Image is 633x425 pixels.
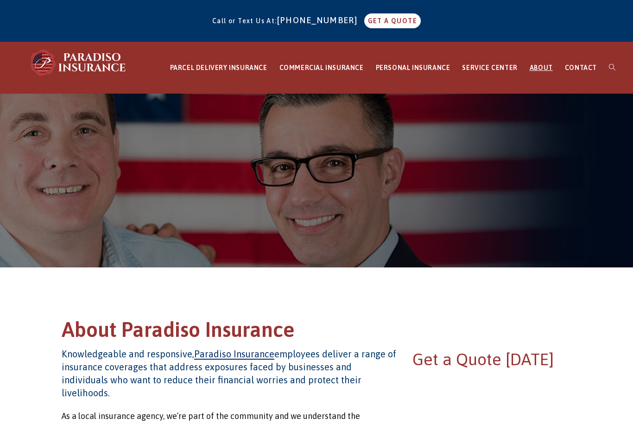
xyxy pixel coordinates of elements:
[194,349,274,359] a: Paradiso Insurance
[370,42,456,94] a: PERSONAL INSURANCE
[62,316,571,348] h1: About Paradiso Insurance
[456,42,523,94] a: SERVICE CENTER
[170,64,267,71] span: PARCEL DELIVERY INSURANCE
[273,42,370,94] a: COMMERCIAL INSURANCE
[376,64,450,71] span: PERSONAL INSURANCE
[277,15,362,25] a: [PHONE_NUMBER]
[279,64,364,71] span: COMMERCIAL INSURANCE
[62,348,397,400] h4: Knowledgeable and responsive, employees deliver a range of insurance coverages that address expos...
[559,42,603,94] a: CONTACT
[364,13,421,28] a: GET A QUOTE
[524,42,559,94] a: ABOUT
[462,64,517,71] span: SERVICE CENTER
[164,42,273,94] a: PARCEL DELIVERY INSURANCE
[212,17,277,25] span: Call or Text Us At:
[28,49,130,76] img: Paradiso Insurance
[565,64,597,71] span: CONTACT
[412,348,571,371] h2: Get a Quote [DATE]
[530,64,553,71] span: ABOUT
